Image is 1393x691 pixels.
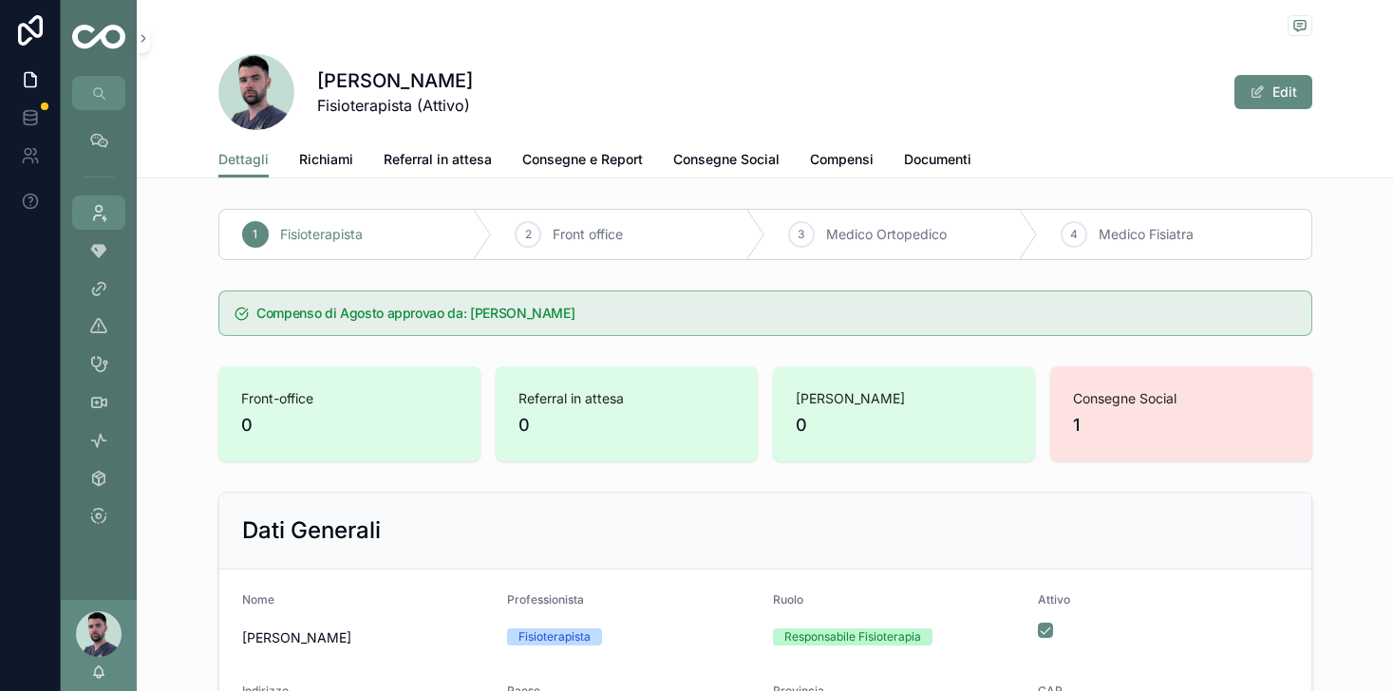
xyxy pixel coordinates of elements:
span: Compensi [810,150,874,169]
span: 0 [796,412,1012,439]
span: Consegne Social [1073,389,1289,408]
span: Front office [553,225,623,244]
span: Front-office [241,389,458,408]
span: Documenti [904,150,971,169]
h2: Dati Generali [242,515,381,546]
a: Dettagli [218,142,269,178]
a: Richiami [299,142,353,180]
span: Richiami [299,150,353,169]
div: Fisioterapista [518,628,591,645]
span: [PERSON_NAME] [796,389,1012,408]
span: Consegne e Report [522,150,643,169]
span: Referral in attesa [384,150,492,169]
span: Attivo [1038,592,1070,607]
span: 3 [798,227,804,242]
span: Fisioterapista (Attivo) [317,94,473,117]
span: Nome [242,592,274,607]
a: Referral in attesa [384,142,492,180]
span: [PERSON_NAME] [242,628,493,647]
span: Ruolo [773,592,803,607]
a: Compensi [810,142,874,180]
a: Consegne e Report [522,142,643,180]
span: Consegne Social [673,150,780,169]
a: Consegne Social [673,142,780,180]
h5: Compenso di Agosto approvao da: Troiani Luca [256,307,1295,320]
span: Medico Ortopedico [826,225,947,244]
span: Referral in attesa [518,389,735,408]
div: Responsabile Fisioterapia [784,628,921,645]
span: 1 [253,227,257,242]
span: 0 [518,412,735,439]
img: App logo [72,25,125,52]
button: Edit [1234,75,1312,109]
span: 2 [525,227,532,242]
span: 0 [241,412,458,439]
h1: [PERSON_NAME] [317,67,473,94]
span: Dettagli [218,150,269,169]
span: 4 [1070,227,1078,242]
span: Professionista [507,592,584,607]
div: scrollable content [61,110,137,558]
a: Documenti [904,142,971,180]
span: 1 [1073,412,1289,439]
span: Medico Fisiatra [1099,225,1194,244]
span: Fisioterapista [280,225,363,244]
